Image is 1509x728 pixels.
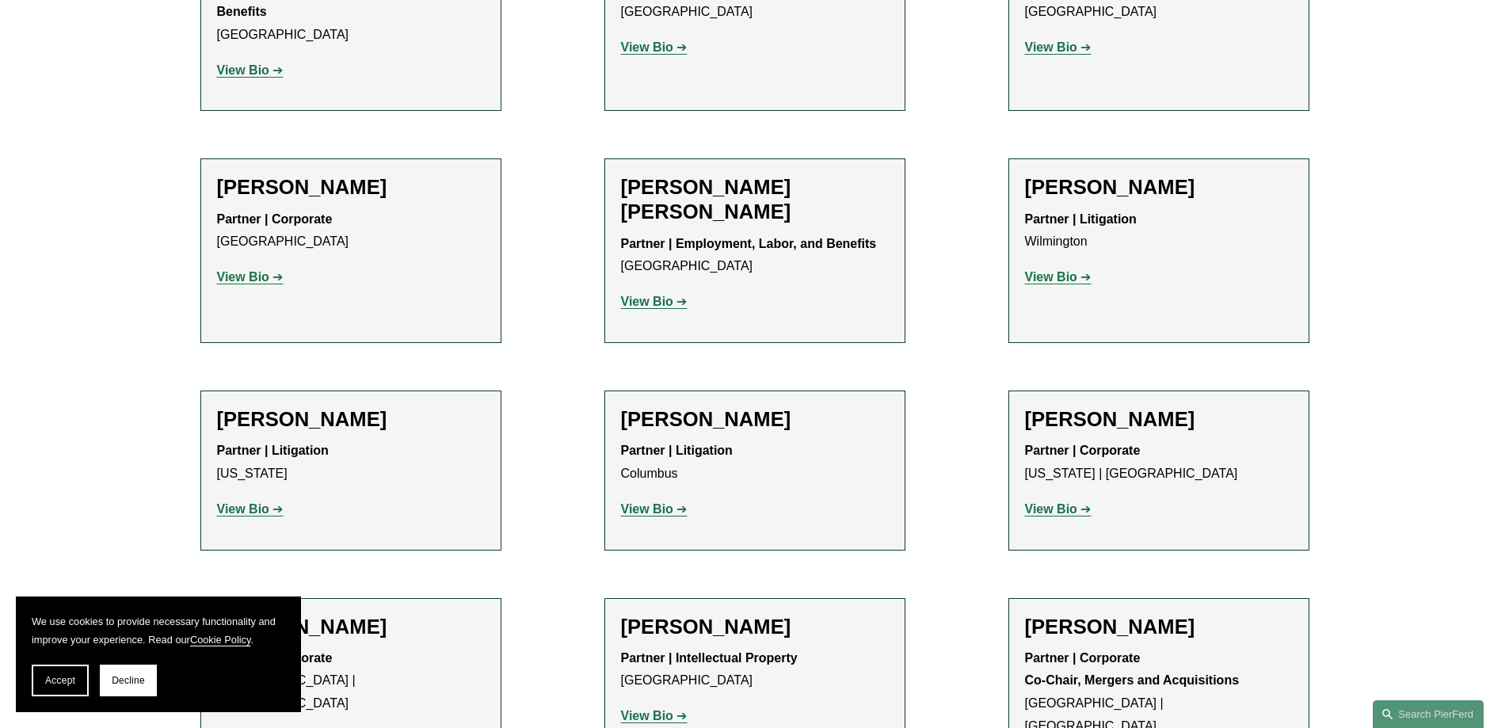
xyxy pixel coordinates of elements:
strong: View Bio [621,295,673,308]
strong: View Bio [621,709,673,722]
strong: View Bio [621,502,673,516]
h2: [PERSON_NAME] [1025,615,1293,639]
strong: Partner | Litigation [217,444,329,457]
h2: [PERSON_NAME] [1025,175,1293,200]
strong: View Bio [621,40,673,54]
a: View Bio [621,502,688,516]
a: View Bio [1025,270,1092,284]
strong: Partner | Corporate [217,212,333,226]
p: [US_STATE] | [GEOGRAPHIC_DATA] [1025,440,1293,486]
span: Decline [112,675,145,686]
strong: Partner | Litigation [621,444,733,457]
button: Decline [100,665,157,696]
a: View Bio [1025,502,1092,516]
p: [GEOGRAPHIC_DATA] | [GEOGRAPHIC_DATA] [217,647,485,715]
a: View Bio [217,270,284,284]
strong: View Bio [217,270,269,284]
a: View Bio [621,295,688,308]
a: View Bio [217,63,284,77]
p: [GEOGRAPHIC_DATA] [621,647,889,693]
p: [GEOGRAPHIC_DATA] [621,233,889,279]
strong: Partner | Corporate [1025,444,1141,457]
strong: View Bio [217,63,269,77]
a: View Bio [217,502,284,516]
strong: Co-Chair, Mergers and Acquisitions [1025,673,1240,687]
a: View Bio [621,709,688,722]
h2: [PERSON_NAME] [1025,407,1293,432]
a: Search this site [1373,700,1484,728]
a: Cookie Policy [190,634,251,646]
a: View Bio [1025,40,1092,54]
h2: [PERSON_NAME] [217,615,485,639]
strong: Partner | Intellectual Property [621,651,798,665]
h2: [PERSON_NAME] [217,407,485,432]
strong: View Bio [1025,270,1077,284]
strong: View Bio [1025,40,1077,54]
h2: [PERSON_NAME] [621,615,889,639]
p: Wilmington [1025,208,1293,254]
section: Cookie banner [16,597,301,712]
h2: [PERSON_NAME] [621,407,889,432]
h2: [PERSON_NAME] [217,175,485,200]
strong: Partner | Employment, Labor, and Benefits [621,237,877,250]
p: We use cookies to provide necessary functionality and improve your experience. Read our . [32,612,285,649]
span: Accept [45,675,75,686]
h2: [PERSON_NAME] [PERSON_NAME] [621,175,889,224]
strong: View Bio [1025,502,1077,516]
p: [GEOGRAPHIC_DATA] [217,208,485,254]
strong: View Bio [217,502,269,516]
p: Columbus [621,440,889,486]
strong: Partner | Litigation [1025,212,1137,226]
a: View Bio [621,40,688,54]
button: Accept [32,665,89,696]
p: [US_STATE] [217,440,485,486]
strong: Partner | Corporate [1025,651,1141,665]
